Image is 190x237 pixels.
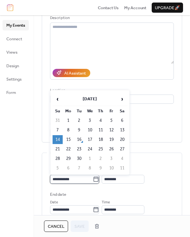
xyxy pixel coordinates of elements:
[74,164,84,173] td: 7
[63,92,117,106] th: [DATE]
[85,154,95,163] td: 1
[85,126,95,135] td: 10
[85,145,95,154] td: 24
[50,15,173,21] div: Description
[6,36,22,42] span: Connect
[96,126,106,135] td: 11
[106,107,117,115] th: Fr
[64,70,86,76] div: AI Assistant
[6,89,16,96] span: Form
[63,154,73,163] td: 29
[85,164,95,173] td: 8
[53,69,90,77] button: AI Assistant
[6,76,22,82] span: Settings
[3,20,29,30] a: My Events
[117,164,127,173] td: 11
[98,5,119,11] span: Contact Us
[6,22,25,29] span: My Events
[74,126,84,135] td: 9
[6,49,17,56] span: Views
[3,87,29,97] a: Form
[124,4,146,11] a: My Account
[98,4,119,11] a: Contact Us
[53,164,63,173] td: 5
[124,5,146,11] span: My Account
[117,93,127,105] span: ›
[63,164,73,173] td: 6
[63,116,73,125] td: 1
[63,107,73,115] th: Mo
[152,3,183,13] button: Upgrade🚀
[106,145,117,154] td: 26
[53,135,63,144] td: 14
[96,135,106,144] td: 18
[53,116,63,125] td: 31
[53,126,63,135] td: 7
[106,116,117,125] td: 5
[106,126,117,135] td: 12
[53,107,63,115] th: Su
[74,107,84,115] th: Tu
[96,116,106,125] td: 4
[3,34,29,44] a: Connect
[53,145,63,154] td: 21
[74,145,84,154] td: 23
[117,135,127,144] td: 20
[74,135,84,144] td: 16
[106,154,117,163] td: 3
[63,145,73,154] td: 22
[48,223,64,230] span: Cancel
[53,154,63,163] td: 28
[44,221,68,232] button: Cancel
[3,47,29,57] a: Views
[74,116,84,125] td: 2
[102,199,110,206] span: Time
[96,145,106,154] td: 25
[85,107,95,115] th: We
[117,116,127,125] td: 6
[63,135,73,144] td: 15
[50,191,66,198] div: End date
[96,107,106,115] th: Th
[85,116,95,125] td: 3
[3,61,29,71] a: Design
[117,107,127,115] th: Sa
[155,5,180,11] span: Upgrade 🚀
[117,126,127,135] td: 13
[117,154,127,163] td: 4
[96,154,106,163] td: 2
[106,164,117,173] td: 10
[74,154,84,163] td: 30
[6,63,19,69] span: Design
[106,135,117,144] td: 19
[50,87,173,94] div: Location
[3,74,29,84] a: Settings
[117,145,127,154] td: 27
[7,4,13,11] img: logo
[50,199,58,206] span: Date
[85,135,95,144] td: 17
[63,126,73,135] td: 8
[96,164,106,173] td: 9
[53,93,62,105] span: ‹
